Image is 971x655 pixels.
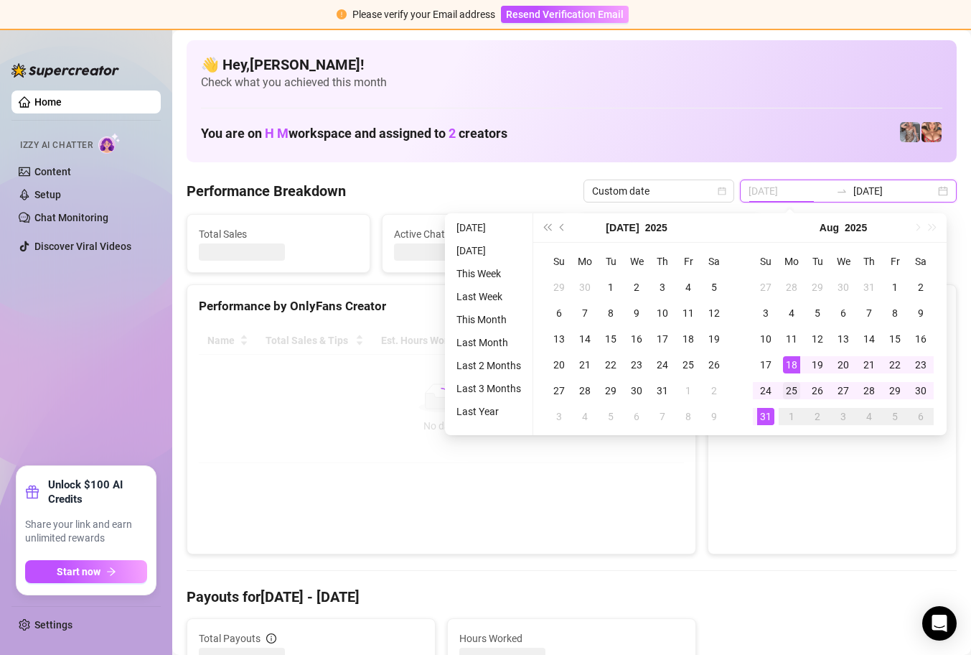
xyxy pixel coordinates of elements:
button: Choose a month [606,213,639,242]
div: 27 [835,382,852,399]
td: 2025-08-26 [805,378,830,404]
th: Th [856,248,882,274]
td: 2025-08-15 [882,326,908,352]
div: 15 [886,330,904,348]
div: Please verify your Email address [352,6,495,22]
img: AI Chatter [98,133,121,154]
li: Last Week [451,288,527,305]
td: 2025-08-16 [908,326,934,352]
div: 2 [628,279,645,296]
td: 2025-07-13 [546,326,572,352]
td: 2025-07-01 [598,274,624,300]
th: Fr [882,248,908,274]
div: 8 [886,305,904,322]
td: 2025-08-05 [805,300,830,326]
td: 2025-08-18 [779,352,805,378]
div: 24 [757,382,774,399]
td: 2025-07-12 [701,300,727,326]
div: 25 [783,382,800,399]
td: 2025-08-06 [830,300,856,326]
span: calendar [718,187,726,195]
input: End date [853,183,935,199]
div: 10 [654,305,671,322]
div: Open Intercom Messenger [922,606,957,641]
li: [DATE] [451,242,527,259]
div: 30 [576,279,594,296]
td: 2025-08-08 [675,404,701,429]
div: 20 [550,356,568,373]
td: 2025-07-27 [753,274,779,300]
div: 30 [628,382,645,399]
div: 12 [809,330,826,348]
td: 2025-07-30 [830,274,856,300]
div: 14 [860,330,878,348]
span: Share your link and earn unlimited rewards [25,518,147,546]
h4: Performance Breakdown [187,181,346,201]
div: 21 [860,356,878,373]
span: to [836,185,848,197]
td: 2025-07-07 [572,300,598,326]
span: loading [431,385,451,404]
td: 2025-07-31 [856,274,882,300]
div: 31 [654,382,671,399]
th: Sa [908,248,934,274]
div: 10 [757,330,774,348]
td: 2025-08-07 [856,300,882,326]
div: 14 [576,330,594,348]
span: Active Chats [394,226,553,242]
button: Last year (Control + left) [539,213,555,242]
td: 2025-08-23 [908,352,934,378]
td: 2025-08-12 [805,326,830,352]
div: 19 [705,330,723,348]
th: Tu [805,248,830,274]
span: Total Sales [199,226,358,242]
td: 2025-08-29 [882,378,908,404]
div: 1 [886,279,904,296]
td: 2025-08-21 [856,352,882,378]
button: Choose a year [845,213,867,242]
td: 2025-08-13 [830,326,856,352]
input: Start date [749,183,830,199]
span: swap-right [836,185,848,197]
td: 2025-07-21 [572,352,598,378]
td: 2025-08-22 [882,352,908,378]
td: 2025-08-05 [598,404,624,429]
td: 2025-08-30 [908,378,934,404]
th: Mo [572,248,598,274]
td: 2025-08-07 [649,404,675,429]
td: 2025-07-05 [701,274,727,300]
td: 2025-07-19 [701,326,727,352]
span: Izzy AI Chatter [20,139,93,152]
td: 2025-07-25 [675,352,701,378]
button: Start nowarrow-right [25,560,147,583]
div: 2 [809,408,826,425]
div: 5 [809,305,826,322]
div: 15 [602,330,619,348]
div: 4 [680,279,697,296]
td: 2025-08-19 [805,352,830,378]
div: 30 [912,382,929,399]
div: 2 [705,382,723,399]
td: 2025-08-31 [753,404,779,429]
div: 17 [757,356,774,373]
div: 3 [654,279,671,296]
div: 3 [835,408,852,425]
span: Start now [57,566,100,577]
div: 27 [550,382,568,399]
div: 9 [912,305,929,322]
td: 2025-06-29 [546,274,572,300]
td: 2025-07-02 [624,274,649,300]
td: 2025-08-02 [908,274,934,300]
th: Th [649,248,675,274]
td: 2025-07-24 [649,352,675,378]
div: 28 [860,382,878,399]
div: 6 [550,305,568,322]
td: 2025-08-09 [908,300,934,326]
td: 2025-09-03 [830,404,856,429]
img: pennylondonvip [900,122,920,142]
td: 2025-08-20 [830,352,856,378]
div: 3 [550,408,568,425]
div: 3 [757,305,774,322]
div: 1 [602,279,619,296]
div: 30 [835,279,852,296]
